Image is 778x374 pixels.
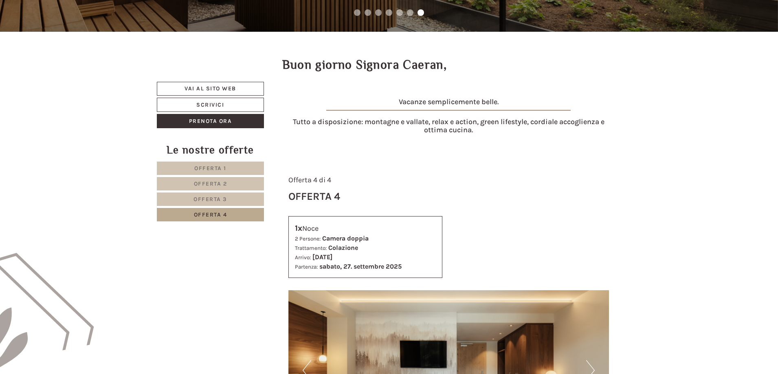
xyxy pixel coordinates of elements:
h1: Buon giorno Signora Caeran, [282,58,447,72]
h4: Vacanze semplicemente belle. [288,98,609,114]
small: 08:25 [12,39,128,45]
div: lunedì [145,6,176,20]
div: Hotel B&B Feldmessner [12,24,128,30]
div: Offerta 4 [288,189,340,204]
b: Colazione [328,244,358,252]
b: 1x [295,223,302,233]
span: Offerta 4 [194,211,227,218]
span: Offerta 4 di 4 [288,175,331,184]
b: sabato, 27. settembre 2025 [319,262,402,270]
small: Trattamento: [295,245,327,251]
div: Lei [118,50,308,57]
a: Vai al sito web [157,82,264,96]
small: Arrivo: [295,254,311,260]
span: Offerta 3 [193,196,227,203]
small: 2 Persone: [295,236,321,242]
a: Scrivici [157,98,264,112]
span: Offerta 1 [194,165,226,172]
b: Camera doppia [322,234,369,242]
div: Noce [295,223,436,234]
h4: Tutto a disposizione: montagne e vallate, relax e action, green lifestyle, cordiale accoglienza e... [288,118,609,134]
small: Partenza: [295,264,318,270]
span: Offerta 2 [194,180,227,187]
b: [DATE] [312,253,332,261]
div: Buon giorno, come possiamo aiutarla? [6,22,132,47]
small: 08:31 [118,85,308,90]
div: Le nostre offerte [157,142,264,157]
a: Prenota ora [157,114,264,128]
button: Invia [278,214,321,229]
div: [PERSON_NAME]! Grazie mille per le offerte: ora valutiamo :) per caso è possibile richiedere il l... [114,48,314,92]
img: image [326,110,571,111]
